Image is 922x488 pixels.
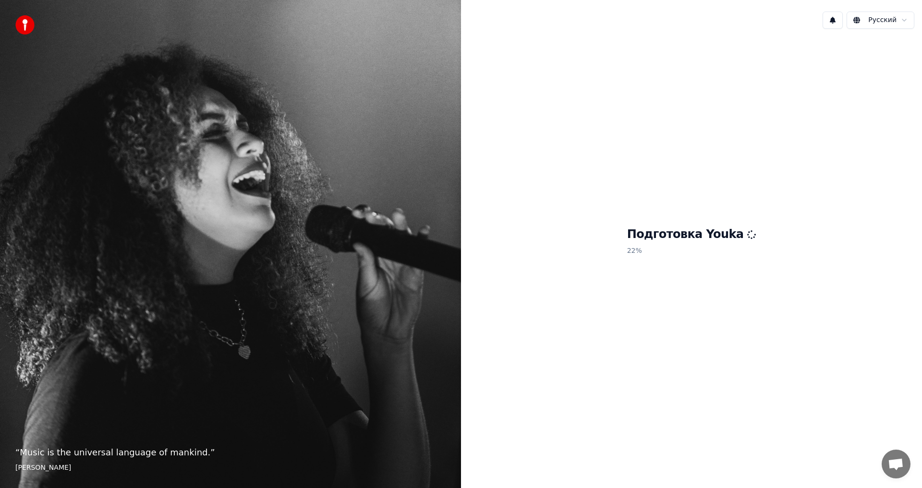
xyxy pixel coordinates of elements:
p: 22 % [627,242,756,260]
footer: [PERSON_NAME] [15,463,446,473]
p: “ Music is the universal language of mankind. ” [15,446,446,459]
h1: Подготовка Youka [627,227,756,242]
div: Открытый чат [882,450,910,478]
img: youka [15,15,35,35]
